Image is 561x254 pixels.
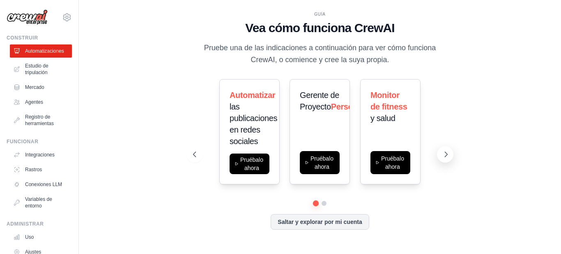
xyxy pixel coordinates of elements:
[310,155,333,170] font: Pruébalo ahora
[7,139,38,144] font: Funcionar
[370,151,410,174] button: Pruébalo ahora
[331,102,364,111] font: Personal
[10,148,72,161] a: Integraciones
[25,99,43,105] font: Agentes
[10,193,72,212] a: Variables de entorno
[381,155,404,170] font: Pruébalo ahora
[10,163,72,176] a: Rastros
[300,91,339,111] font: Gerente de Proyecto
[25,167,42,172] font: Rastros
[10,59,72,79] a: Estudio de tripulación
[230,91,275,100] font: Automatizar
[25,182,62,187] font: Conexiones LLM
[370,91,407,111] font: Monitor de fitness
[245,21,395,35] font: Vea cómo funciona CrewAI
[25,152,55,158] font: Integraciones
[10,44,72,58] a: Automatizaciones
[25,234,34,240] font: Uso
[10,96,72,109] a: Agentes
[25,84,44,90] font: Mercado
[240,156,263,171] font: Pruébalo ahora
[271,214,369,230] button: Saltar y explorar por mi cuenta
[25,114,54,126] font: Registro de herramientas
[370,114,395,123] font: y salud
[230,102,277,146] font: las publicaciones en redes sociales
[10,110,72,130] a: Registro de herramientas
[300,151,340,174] button: Pruébalo ahora
[7,221,44,227] font: Administrar
[10,178,72,191] a: Conexiones LLM
[7,9,48,25] img: Logo
[230,154,269,174] button: Pruébalo ahora
[10,81,72,94] a: Mercado
[7,35,38,41] font: Construir
[10,231,72,244] a: Uso
[204,44,436,64] font: Pruebe una de las indicaciones a continuación para ver cómo funciona CrewAI, o comience y cree la...
[25,48,64,54] font: Automatizaciones
[314,12,326,16] font: GUÍA
[25,196,52,209] font: Variables de entorno
[25,63,48,75] font: Estudio de tripulación
[278,219,362,225] font: Saltar y explorar por mi cuenta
